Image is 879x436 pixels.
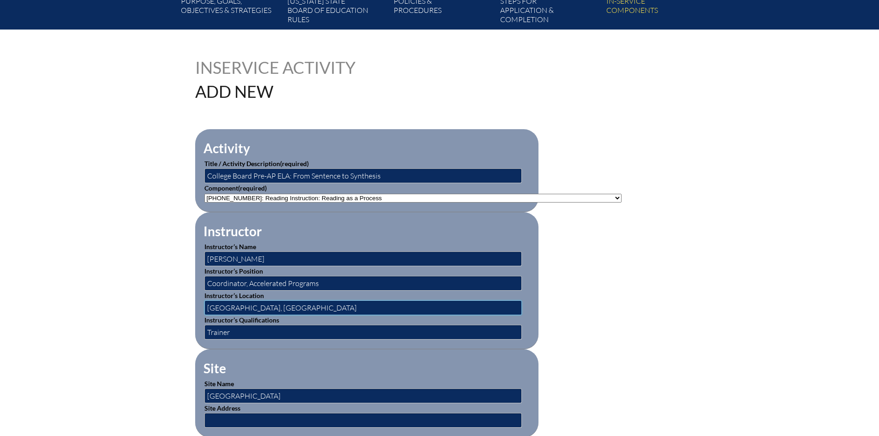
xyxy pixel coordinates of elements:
[203,223,263,239] legend: Instructor
[238,184,267,192] span: (required)
[204,292,264,299] label: Instructor’s Location
[204,184,267,192] label: Component
[195,83,498,100] h1: Add New
[204,316,279,324] label: Instructor’s Qualifications
[204,194,622,203] select: activity_component[data][]
[204,404,240,412] label: Site Address
[204,160,309,167] label: Title / Activity Description
[280,160,309,167] span: (required)
[204,267,263,275] label: Instructor’s Position
[204,380,234,388] label: Site Name
[203,360,227,376] legend: Site
[195,59,381,76] h1: Inservice Activity
[203,140,251,156] legend: Activity
[204,243,256,251] label: Instructor’s Name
